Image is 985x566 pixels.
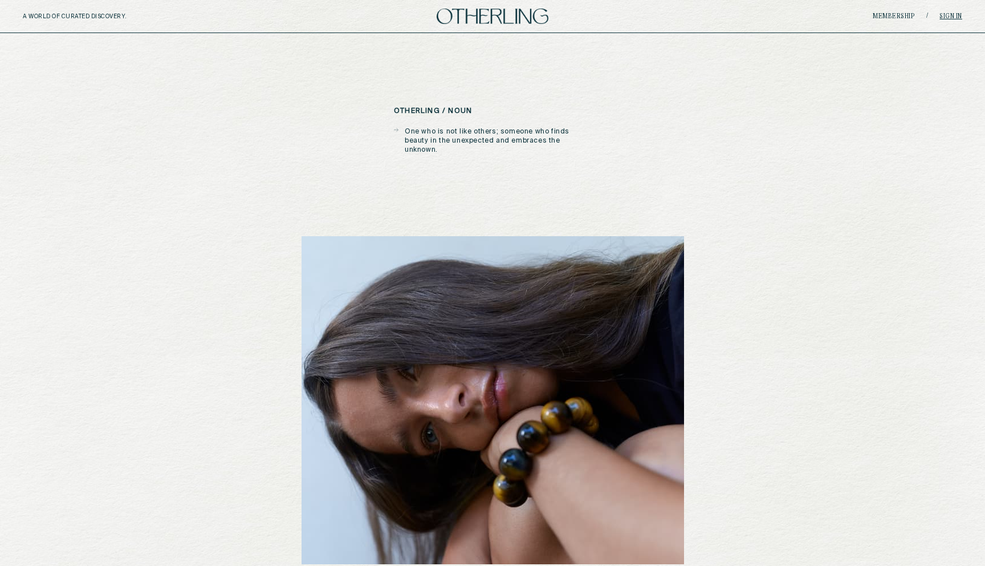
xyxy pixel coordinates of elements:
[302,236,684,564] img: image
[23,13,176,20] h5: A WORLD OF CURATED DISCOVERY.
[926,12,928,21] span: /
[394,107,472,115] h5: otherling / noun
[405,127,591,155] p: One who is not like others; someone who finds beauty in the unexpected and embraces the unknown.
[939,13,962,20] a: Sign in
[437,9,548,24] img: logo
[873,13,915,20] a: Membership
